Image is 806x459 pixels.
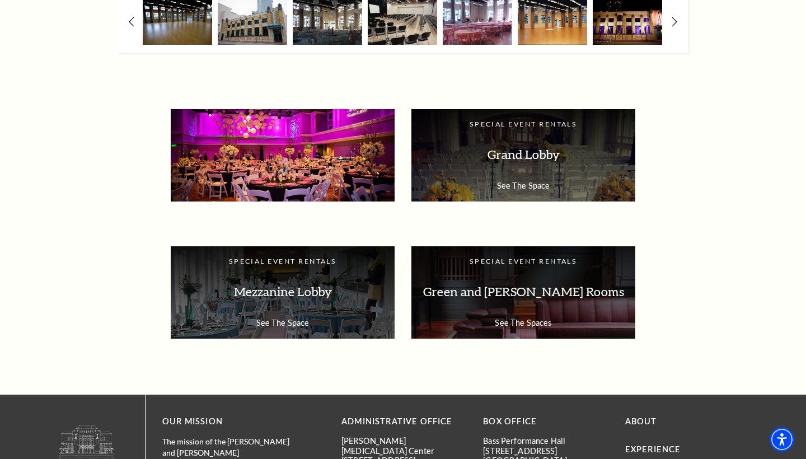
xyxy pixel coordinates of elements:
p: See The Spaces [423,318,624,327]
p: Special Event Rentals [182,257,383,266]
p: Green and [PERSON_NAME] Rooms [423,274,624,310]
p: See The Space [182,318,383,327]
a: Experience [625,444,681,454]
p: Administrative Office [341,415,466,429]
p: Special Event Rentals [423,257,624,266]
a: Special Event Rentals Mezzanine Lobby See The Space [171,246,395,339]
p: [STREET_ADDRESS] [483,446,608,456]
p: BOX OFFICE [483,415,608,429]
a: About [625,416,657,426]
a: Special Event Rentals Grand Lobby See The Space [411,109,635,202]
p: Special Event Rentals [423,120,624,129]
p: [PERSON_NAME][MEDICAL_DATA] Center [341,436,466,456]
a: Special Event Rentals Green and [PERSON_NAME] Rooms See The Spaces [411,246,635,339]
div: Accessibility Menu [770,427,794,452]
p: Mezzanine Lobby [182,274,383,310]
p: Grand Lobby [423,137,624,172]
p: Bass Performance Hall [483,436,608,446]
p: OUR MISSION [162,415,302,429]
p: See The Space [423,181,624,190]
